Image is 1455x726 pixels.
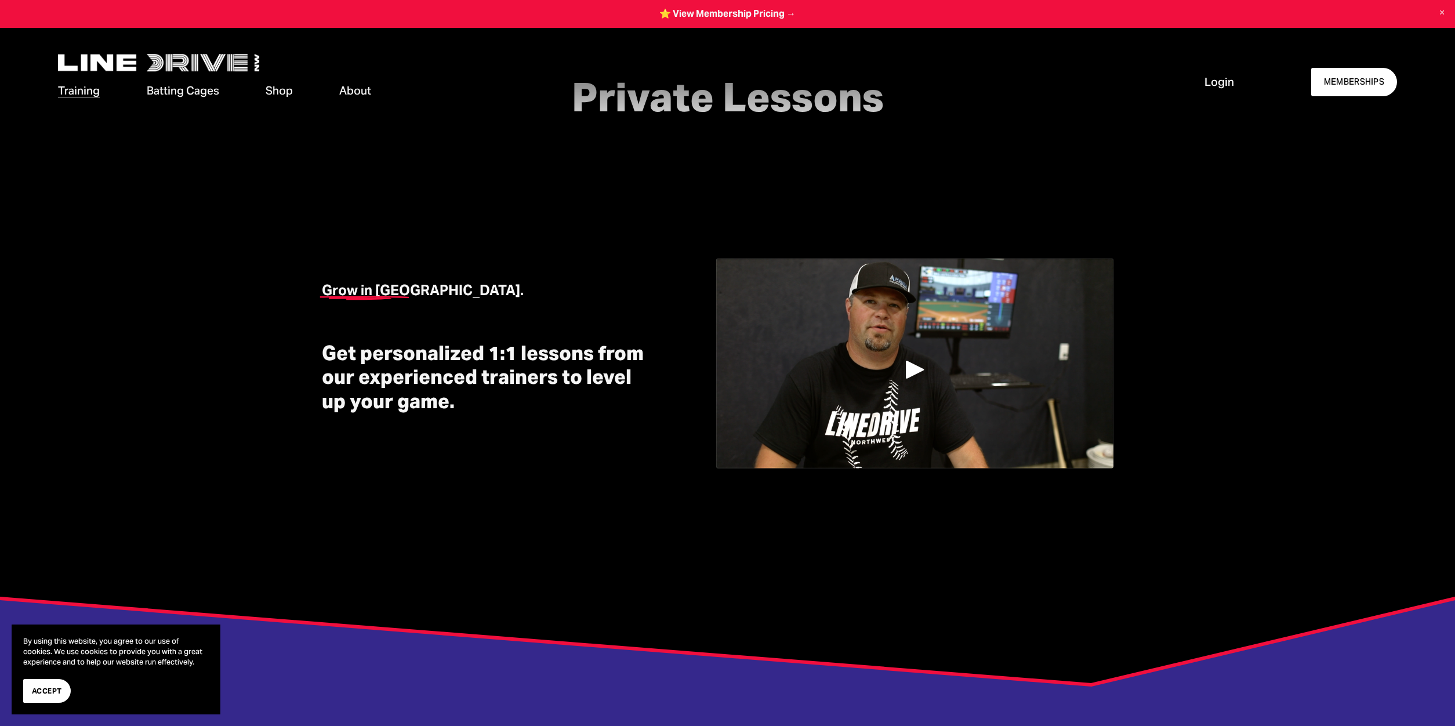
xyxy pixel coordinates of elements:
[1204,74,1234,90] a: Login
[322,281,524,299] strong: Grow in [GEOGRAPHIC_DATA].
[339,83,371,99] span: About
[32,685,62,696] span: Accept
[23,636,209,667] p: By using this website, you agree to our use of cookies. We use cookies to provide you with a grea...
[322,342,656,414] h3: Get personalized 1:1 lessons from our experienced trainers to level up your game.
[147,83,219,99] span: Batting Cages
[147,82,219,100] a: folder dropdown
[23,679,71,703] button: Accept
[12,625,220,714] section: Cookie banner
[266,82,293,100] a: Shop
[58,82,100,100] a: folder dropdown
[339,82,371,100] a: folder dropdown
[901,355,929,383] div: Play
[1311,68,1396,96] a: MEMBERSHIPS
[58,83,100,99] span: Training
[58,54,259,71] img: LineDrive NorthWest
